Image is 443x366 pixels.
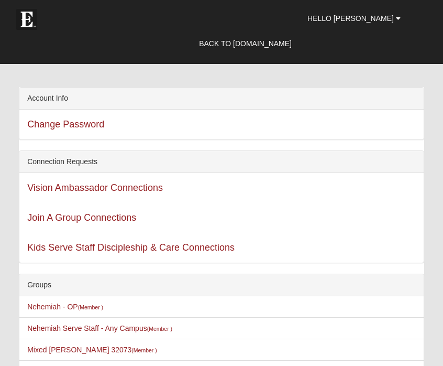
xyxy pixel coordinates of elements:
[27,212,136,223] a: Join A Group Connections
[19,88,424,110] div: Account Info
[27,182,163,193] a: Vision Ambassador Connections
[27,346,157,354] a: Mixed [PERSON_NAME] 32073(Member )
[27,324,172,332] a: Nehemiah Serve Staff - Any Campus(Member )
[27,119,104,130] a: Change Password
[78,304,103,310] small: (Member )
[27,242,235,253] a: Kids Serve Staff Discipleship & Care Connections
[307,14,394,23] span: Hello [PERSON_NAME]
[19,151,424,173] div: Connection Requests
[147,326,172,332] small: (Member )
[16,9,37,30] img: Eleven22 logo
[27,303,103,311] a: Nehemiah - OP(Member )
[191,30,300,57] a: Back to [DOMAIN_NAME]
[300,5,408,31] a: Hello [PERSON_NAME]
[19,274,424,296] div: Groups
[131,347,157,353] small: (Member )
